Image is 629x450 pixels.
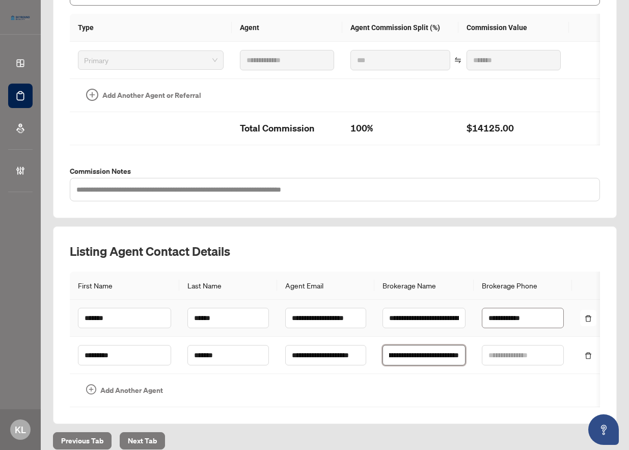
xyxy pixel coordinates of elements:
[374,272,474,300] th: Brokerage Name
[70,272,179,300] th: First Name
[467,120,561,137] h2: $14125.00
[232,14,342,42] th: Agent
[53,432,112,449] button: Previous Tab
[70,243,600,259] h2: Listing Agent Contact Details
[8,13,33,23] img: logo
[585,315,592,322] span: delete
[342,14,458,42] th: Agent Commission Split (%)
[70,14,232,42] th: Type
[86,384,96,394] span: plus-circle
[474,272,572,300] th: Brokerage Phone
[120,432,165,449] button: Next Tab
[61,433,103,449] span: Previous Tab
[350,120,450,137] h2: 100%
[240,120,334,137] h2: Total Commission
[458,14,569,42] th: Commission Value
[277,272,374,300] th: Agent Email
[84,52,217,68] span: Primary
[179,272,277,300] th: Last Name
[100,385,163,396] span: Add Another Agent
[585,352,592,359] span: delete
[588,414,619,445] button: Open asap
[78,87,209,103] button: Add Another Agent or Referral
[15,422,26,437] span: KL
[86,89,98,101] span: plus-circle
[78,382,171,399] button: Add Another Agent
[128,433,157,449] span: Next Tab
[70,166,600,177] label: Commission Notes
[454,57,461,64] span: swap
[102,90,201,101] span: Add Another Agent or Referral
